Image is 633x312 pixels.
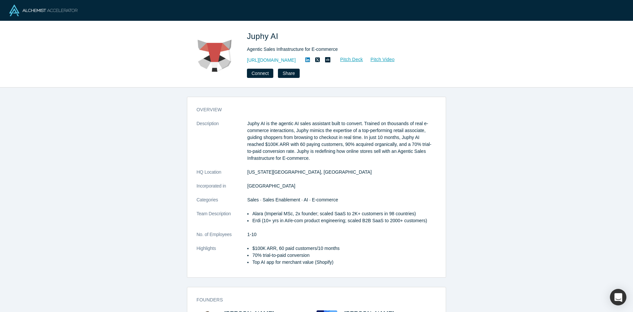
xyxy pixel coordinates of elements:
[247,197,338,202] span: Sales · Sales Enablement · AI · E-commerce
[196,296,427,303] h3: Founders
[252,259,437,266] p: Top AI app for merchant value (Shopify)
[247,46,432,53] div: Agentic Sales Infrastructure for E-commerce
[247,57,296,64] a: [URL][DOMAIN_NAME]
[247,231,437,238] dd: 1-10
[247,32,281,41] span: Juphy AI
[252,210,437,217] p: Alara (Imperial MSc, 2x founder; scaled SaaS to 2K+ customers in 98 countries)
[252,252,437,259] p: 70% trial-to-paid conversion
[196,231,247,245] dt: No. of Employees
[9,5,77,16] img: Alchemist Logo
[196,210,247,231] dt: Team Description
[247,183,437,190] dd: [GEOGRAPHIC_DATA]
[363,56,395,63] a: Pitch Video
[252,245,437,252] p: $100K ARR, 60 paid customers/10 months
[252,217,437,224] p: Erdi (10+ yrs in AI/e-com product engineering; scaled B2B SaaS to 2000+ customers)
[196,183,247,196] dt: Incorporated in
[196,169,247,183] dt: HQ Location
[196,120,247,169] dt: Description
[333,56,363,63] a: Pitch Deck
[247,169,437,176] dd: [US_STATE][GEOGRAPHIC_DATA], [GEOGRAPHIC_DATA]
[196,196,247,210] dt: Categories
[278,69,299,78] button: Share
[247,69,273,78] button: Connect
[196,106,427,113] h3: overview
[196,245,247,273] dt: Highlights
[192,30,238,77] img: Juphy AI's Logo
[247,120,437,162] p: Juphy AI is the agentic AI sales assistant built to convert. Trained on thousands of real e-comme...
